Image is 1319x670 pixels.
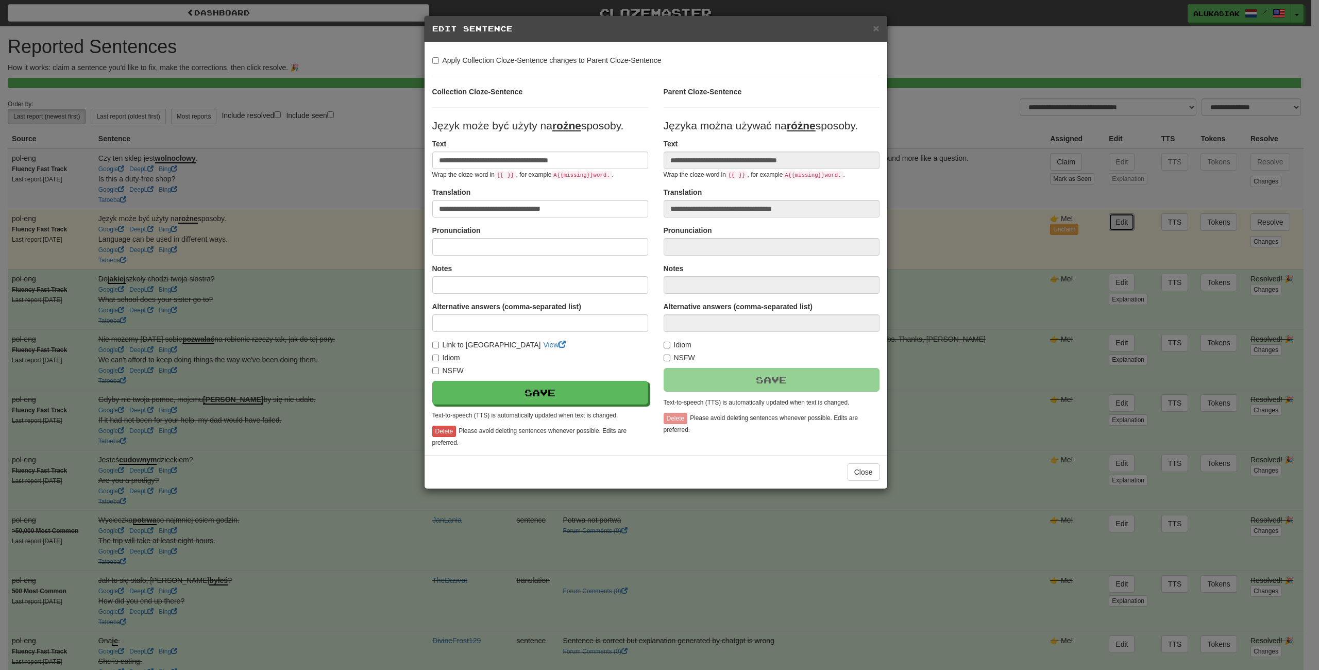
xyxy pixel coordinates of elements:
label: Text [432,139,447,149]
label: Notes [432,263,452,274]
input: Idiom [664,342,670,348]
input: NSFW [664,355,670,361]
button: Delete [664,413,688,424]
small: Text-to-speech (TTS) is automatically updated when text is changed. [432,412,618,419]
a: View [543,341,566,349]
code: }} [505,171,516,179]
code: A {{ missing }} word. [783,171,843,179]
label: Idiom [664,340,691,350]
code: {{ [726,171,737,179]
small: Wrap the cloze-word in , for example . [664,171,845,178]
button: Save [432,381,648,405]
u: różne [787,120,816,131]
code: {{ [495,171,505,179]
input: Link to [GEOGRAPHIC_DATA] [432,342,439,348]
span: Język może być użyty na sposoby. [432,120,624,131]
code: A {{ missing }} word. [551,171,612,179]
label: Alternative answers (comma-separated list) [432,301,581,312]
label: Notes [664,263,684,274]
strong: Collection Cloze-Sentence [432,88,523,96]
input: NSFW [432,367,439,374]
strong: Parent Cloze-Sentence [664,88,742,96]
button: Save [664,368,880,392]
span: Języka można używać na sposoby. [664,120,858,131]
small: Wrap the cloze-word in , for example . [432,171,614,178]
label: Translation [432,187,471,197]
input: Idiom [432,355,439,361]
label: Link to [GEOGRAPHIC_DATA] [432,340,541,350]
label: Apply Collection Cloze-Sentence changes to Parent Cloze-Sentence [432,55,662,65]
label: Translation [664,187,702,197]
button: Close [873,23,879,33]
button: Delete [432,426,456,437]
label: Pronunciation [664,225,712,236]
label: Alternative answers (comma-separated list) [664,301,813,312]
code: }} [737,171,748,179]
u: rożne [552,120,581,131]
label: NSFW [432,365,464,376]
h5: Edit Sentence [432,24,880,34]
small: Text-to-speech (TTS) is automatically updated when text is changed. [664,399,850,406]
label: Idiom [432,353,460,363]
label: Text [664,139,678,149]
small: Please avoid deleting sentences whenever possible. Edits are preferred. [664,414,858,433]
input: Apply Collection Cloze-Sentence changes to Parent Cloze-Sentence [432,57,439,64]
span: × [873,22,879,34]
label: Pronunciation [432,225,481,236]
button: Close [848,463,880,481]
label: NSFW [664,353,695,363]
small: Please avoid deleting sentences whenever possible. Edits are preferred. [432,427,627,446]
